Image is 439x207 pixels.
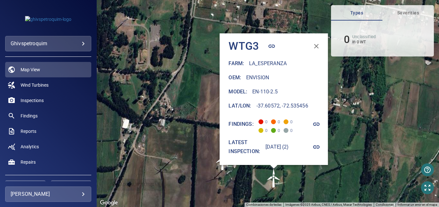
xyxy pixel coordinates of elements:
span: Severity 4 [271,119,276,124]
span: 0 [284,124,294,133]
span: 0 [259,124,269,133]
span: Severities [386,9,430,17]
a: Informar un error en el mapa [398,203,437,206]
a: Condiciones (se abre en una nueva pestaña) [376,203,394,206]
button: Reset [51,180,91,196]
h6: 0 [344,33,350,46]
span: Severity 3 [284,119,289,124]
span: Inspections [21,97,44,104]
h6: -37.60572, -72.535456 [256,101,308,110]
span: Findings [21,113,38,119]
img: windFarmIcon.svg [213,151,232,170]
a: windturbines noActive [5,77,91,93]
h6: Latest inspection: [229,138,261,156]
button: Combinaciones de teclas [246,203,282,207]
span: Imágenes ©2025 Airbus, CNES / Airbus, Maxar Technologies [285,203,372,206]
h6: Farm : [229,59,244,68]
h4: WTG3 [229,39,259,53]
span: 0 [271,116,282,124]
span: Analytics [21,143,39,150]
span: Reports [21,128,36,134]
a: analytics noActive [5,139,91,154]
button: Apply [5,180,46,196]
span: Map View [21,66,40,73]
span: 0 [259,116,269,124]
h6: Oem : [229,73,241,82]
a: map active [5,62,91,77]
img: windFarmIcon.svg [264,168,283,188]
span: Types [335,9,379,17]
span: 0 [271,124,282,133]
gmp-advanced-marker: WTG2 [213,151,232,170]
span: Severity 1 [271,128,276,133]
h6: Envision [246,73,269,82]
span: 0 [284,116,294,124]
h6: EN-110-2.5 [253,87,278,96]
a: inspections noActive [5,93,91,108]
a: repairs noActive [5,154,91,170]
span: Wind Turbines [21,82,49,88]
span: Severity 5 [259,119,264,124]
span: Severity 2 [259,128,264,133]
gmp-advanced-marker: WTG3 [264,168,283,188]
h6: Model : [229,87,247,96]
img: ghivspetroquim-logo [25,16,71,22]
a: Abrir esta área en Google Maps (se abre en una ventana nueva) [98,199,120,207]
span: Severity Unclassified [284,128,289,133]
a: findings noActive [5,108,91,124]
div: ghivspetroquim [5,36,91,51]
h6: Lat/Lon : [229,101,251,110]
h6: Findings: [229,120,254,129]
div: ghivspetroquim [11,39,86,49]
li: Unclassified [344,33,376,46]
a: reports noActive [5,124,91,139]
img: Google [98,199,120,207]
span: Repairs [21,159,36,165]
h6: [DATE] (2) [265,142,289,151]
p: in 0 WT [352,39,376,44]
h6: La_Esperanza [249,59,287,68]
div: [PERSON_NAME] [11,189,86,199]
h6: Unclassified [352,35,376,39]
